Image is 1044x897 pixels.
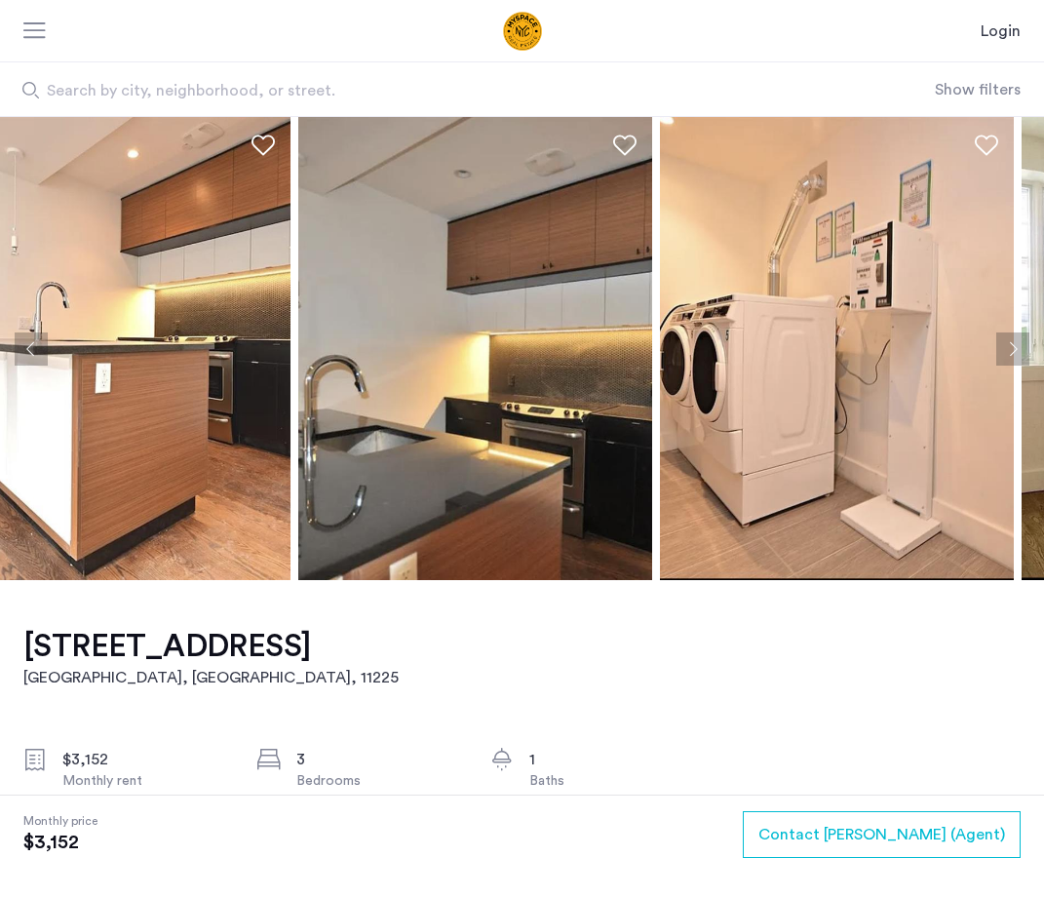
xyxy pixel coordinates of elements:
[62,748,226,771] div: $3,152
[23,627,399,689] a: [STREET_ADDRESS][GEOGRAPHIC_DATA], [GEOGRAPHIC_DATA], 11225
[996,332,1029,366] button: Next apartment
[47,79,794,102] span: Search by city, neighborhood, or street.
[935,78,1021,101] button: Show or hide filters
[23,627,399,666] h1: [STREET_ADDRESS]
[529,771,693,791] div: Baths
[23,811,97,831] span: Monthly price
[23,831,97,854] span: $3,152
[660,117,1014,580] img: apartment
[427,12,618,51] img: logo
[15,332,48,366] button: Previous apartment
[296,748,460,771] div: 3
[427,12,618,51] a: Cazamio Logo
[529,748,693,771] div: 1
[743,811,1021,858] button: button
[23,666,399,689] h2: [GEOGRAPHIC_DATA], [GEOGRAPHIC_DATA] , 11225
[62,771,226,791] div: Monthly rent
[981,19,1021,43] a: Login
[298,117,652,580] img: apartment
[758,823,1005,846] span: Contact [PERSON_NAME] (Agent)
[296,771,460,791] div: Bedrooms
